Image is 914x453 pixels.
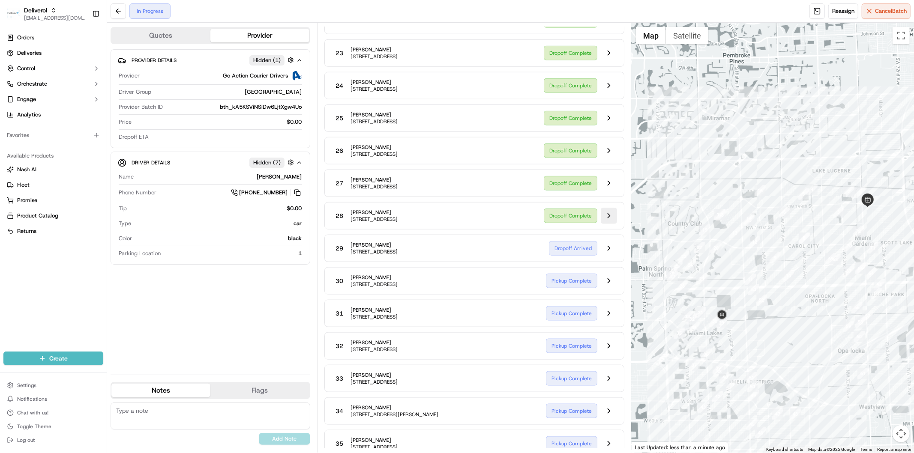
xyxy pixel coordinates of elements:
div: 35 [674,328,685,339]
button: Returns [3,224,103,238]
span: 34 [336,407,343,415]
div: 9 [770,252,781,263]
span: 30 [336,277,343,285]
span: Provider Details [132,57,177,64]
div: 22 [694,242,705,253]
a: 📗Knowledge Base [5,188,69,203]
span: 33 [336,374,343,383]
span: [PERSON_NAME] [351,209,398,216]
a: [PHONE_NUMBER] [231,188,302,197]
span: Hidden ( 7 ) [253,159,281,167]
div: 59 [843,321,854,332]
button: DeliverolDeliverol[EMAIL_ADDRESS][DOMAIN_NAME] [3,3,89,24]
span: [DATE] [76,156,93,163]
button: CancelBatch [862,3,911,19]
span: API Documentation [81,191,138,200]
div: black [135,235,302,242]
div: 72 [853,226,864,237]
div: car [135,220,302,227]
img: ActionCourier.png [292,71,302,81]
a: 💻API Documentation [69,188,141,203]
span: 24 [336,81,343,90]
span: 35 [336,439,343,448]
div: 15 [743,215,755,226]
div: 39 [713,363,724,374]
img: 1736555255976-a54dd68f-1ca7-489b-9aae-adbdc363a1c4 [17,133,24,140]
span: [PERSON_NAME] [351,437,398,444]
div: 67 [843,265,854,277]
span: 25 [336,114,343,122]
div: 4 [806,184,818,195]
a: Fleet [7,181,100,189]
span: [STREET_ADDRESS] [351,313,398,320]
button: Settings [3,379,103,391]
div: 💻 [72,192,79,199]
span: Color [119,235,132,242]
button: Notifications [3,393,103,405]
button: Hidden (1) [249,55,296,66]
span: 27 [336,179,343,188]
button: Toggle Theme [3,420,103,432]
div: 21 [696,273,707,284]
button: Show satellite imagery [666,27,708,44]
span: [STREET_ADDRESS] [351,216,398,223]
button: Flags [210,384,309,397]
span: Orders [17,34,34,42]
div: 52 [756,295,767,306]
span: Product Catalog [17,212,58,220]
div: 54 [874,279,885,290]
span: [EMAIL_ADDRESS][DOMAIN_NAME] [24,15,85,21]
span: • [71,133,74,140]
span: 31 [336,309,343,318]
div: 31 [695,307,706,318]
span: 23 [336,49,343,57]
button: Quotes [111,29,210,42]
div: Past conversations [9,111,57,118]
span: Control [17,65,35,72]
span: [STREET_ADDRESS] [351,444,398,450]
div: 71 [867,242,878,253]
span: Cancel Batch [875,7,907,15]
span: Notifications [17,396,47,402]
button: Map camera controls [893,425,910,442]
img: Google [634,441,662,453]
div: 8 [799,232,810,244]
div: 40 [719,372,731,383]
span: Fleet [17,181,30,189]
div: 49 [748,390,759,401]
button: Chat with us! [3,407,103,419]
span: [PERSON_NAME] [27,133,69,140]
button: Product Catalog [3,209,103,223]
a: Open this area in Google Maps (opens a new window) [634,441,662,453]
span: [DATE] [76,133,93,140]
span: Dropoff ETA [119,133,149,141]
div: 44 [698,438,709,450]
div: 20 [710,242,722,253]
button: Start new chat [146,84,156,95]
span: [STREET_ADDRESS] [351,378,398,385]
a: Promise [7,197,100,204]
a: Report a map error [877,447,911,452]
span: [STREET_ADDRESS] [351,346,398,353]
img: 1736555255976-a54dd68f-1ca7-489b-9aae-adbdc363a1c4 [17,156,24,163]
span: [PERSON_NAME] [351,404,438,411]
button: Control [3,62,103,75]
span: Price [119,118,132,126]
span: [PERSON_NAME] [351,176,398,183]
span: • [71,156,74,163]
div: 28 [677,280,688,292]
div: 12 [749,236,760,247]
div: 23 [678,251,689,262]
span: Orchestrate [17,80,47,88]
button: Create [3,352,103,365]
div: 47 [772,408,783,420]
a: Analytics [3,108,103,122]
span: Driver Details [132,159,170,166]
span: [STREET_ADDRESS] [351,151,398,158]
span: [PERSON_NAME] [351,241,398,248]
span: Engage [17,95,36,103]
span: Chat with us! [17,409,48,416]
div: 16 [755,185,766,196]
div: 30 [709,316,720,327]
button: Hidden (7) [249,157,296,168]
